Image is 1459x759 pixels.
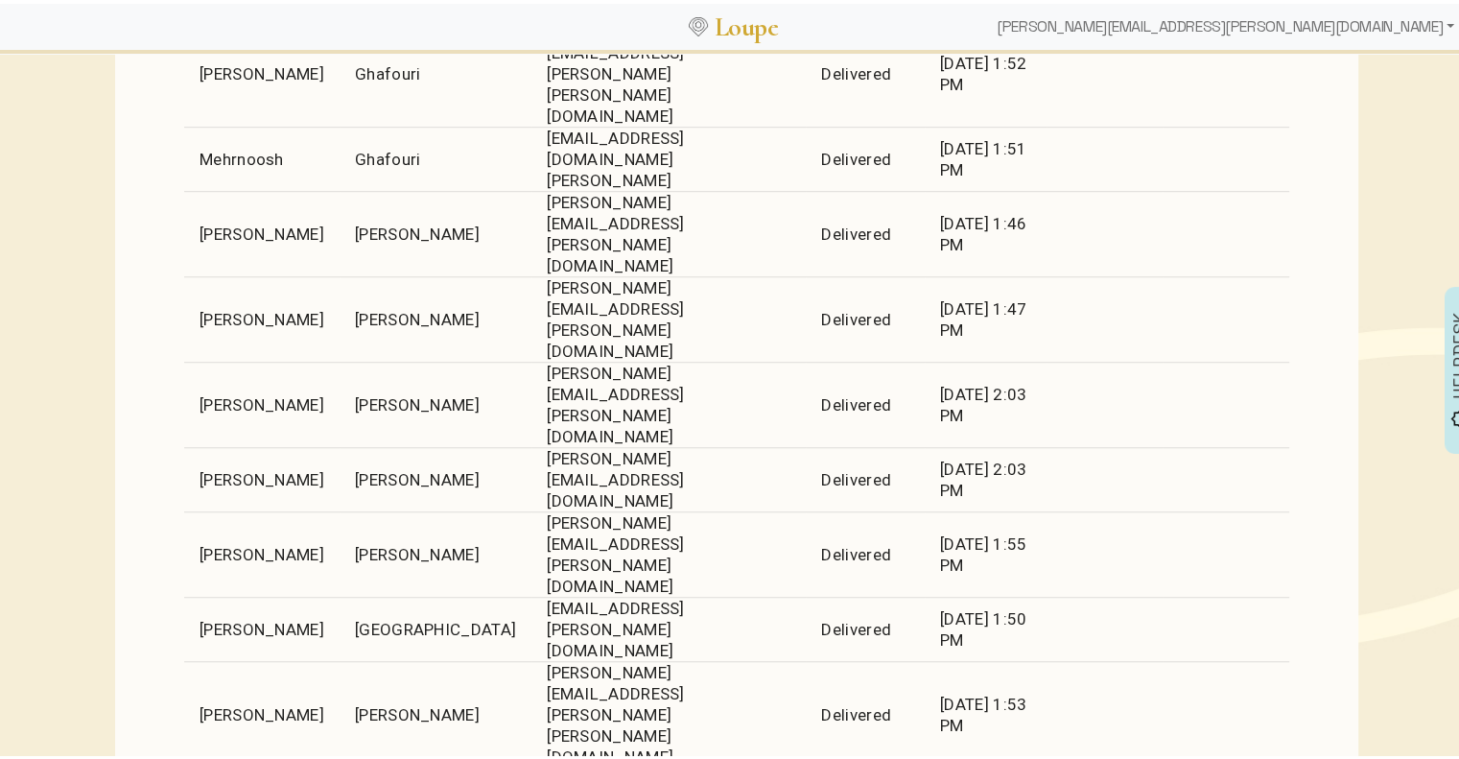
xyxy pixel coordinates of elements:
[340,17,531,124] td: Ghafouri
[531,444,806,509] td: [PERSON_NAME][EMAIL_ADDRESS][DOMAIN_NAME]
[806,444,925,509] td: Delivered
[531,509,806,594] td: [PERSON_NAME][EMAIL_ADDRESS][PERSON_NAME][DOMAIN_NAME]
[340,124,531,188] td: Ghafouri
[925,444,1047,509] td: [DATE] 2:03 PM
[340,594,531,658] td: [GEOGRAPHIC_DATA]
[531,594,806,658] td: [EMAIL_ADDRESS][PERSON_NAME][DOMAIN_NAME]
[925,273,1047,359] td: [DATE] 1:47 PM
[184,594,340,658] td: [PERSON_NAME]
[925,17,1047,124] td: [DATE] 1:52 PM
[531,359,806,444] td: [PERSON_NAME][EMAIL_ADDRESS][PERSON_NAME][DOMAIN_NAME]
[531,273,806,359] td: [PERSON_NAME][EMAIL_ADDRESS][PERSON_NAME][DOMAIN_NAME]
[184,124,340,188] td: Mehrnoosh
[806,359,925,444] td: Delivered
[925,509,1047,594] td: [DATE] 1:55 PM
[184,17,340,124] td: [PERSON_NAME]
[184,509,340,594] td: [PERSON_NAME]
[340,188,531,273] td: [PERSON_NAME]
[340,359,531,444] td: [PERSON_NAME]
[806,594,925,658] td: Delivered
[531,124,806,188] td: [EMAIL_ADDRESS][DOMAIN_NAME][PERSON_NAME]
[340,444,531,509] td: [PERSON_NAME]
[806,273,925,359] td: Delivered
[925,124,1047,188] td: [DATE] 1:51 PM
[184,444,340,509] td: [PERSON_NAME]
[184,273,340,359] td: [PERSON_NAME]
[531,17,806,124] td: [PERSON_NAME][EMAIL_ADDRESS][PERSON_NAME][PERSON_NAME][DOMAIN_NAME]
[340,509,531,594] td: [PERSON_NAME]
[925,359,1047,444] td: [DATE] 2:03 PM
[531,188,806,273] td: [PERSON_NAME][EMAIL_ADDRESS][PERSON_NAME][DOMAIN_NAME]
[184,359,340,444] td: [PERSON_NAME]
[340,273,531,359] td: [PERSON_NAME]
[806,509,925,594] td: Delivered
[806,17,925,124] td: Delivered
[184,188,340,273] td: [PERSON_NAME]
[689,13,708,33] img: Loupe Logo
[925,188,1047,273] td: [DATE] 1:46 PM
[806,124,925,188] td: Delivered
[708,6,785,41] a: Loupe
[925,594,1047,658] td: [DATE] 1:50 PM
[806,188,925,273] td: Delivered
